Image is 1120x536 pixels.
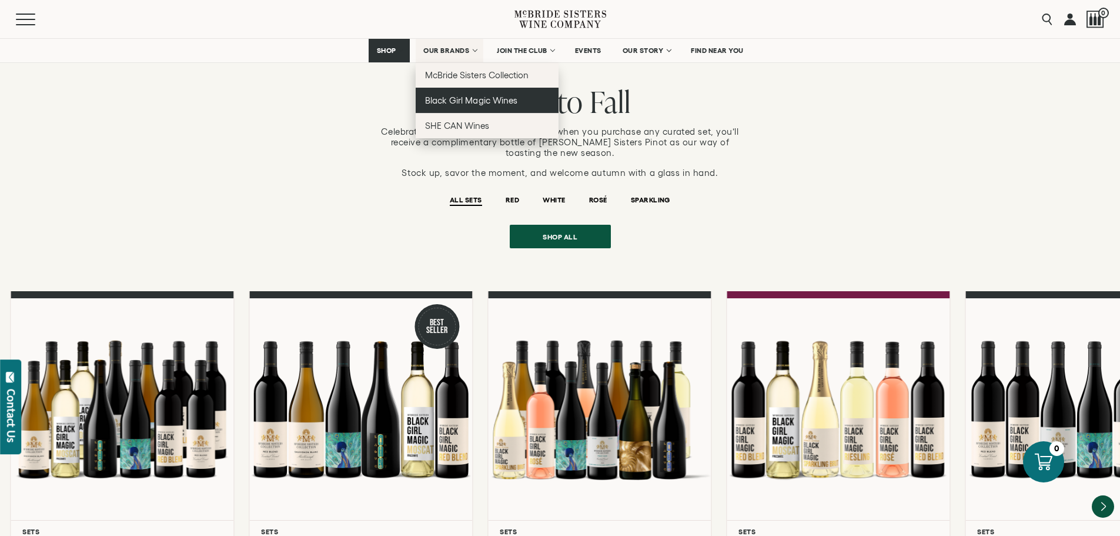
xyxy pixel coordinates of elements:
a: McBride Sisters Collection [416,62,559,88]
div: 0 [1049,441,1064,456]
h6: Sets [500,528,699,535]
span: SHE CAN Wines [425,121,489,131]
a: Shop all [510,225,611,248]
a: SHE CAN Wines [416,113,559,138]
a: OUR STORY [615,39,678,62]
span: Fall [590,81,631,122]
button: SPARKLING [631,196,670,206]
span: FIND NEAR YOU [691,46,744,55]
span: 0 [1098,8,1109,18]
span: Black Girl Magic Wines [425,95,517,105]
button: Next [1092,495,1114,518]
a: EVENTS [567,39,609,62]
a: JOIN THE CLUB [489,39,561,62]
a: SHOP [369,39,410,62]
span: Shop all [522,225,598,248]
button: ALL SETS [450,196,482,206]
p: Celebrate fall in style. For a limited time, when you purchase any curated set, you’ll receive a ... [372,126,748,158]
span: SHOP [376,46,396,55]
a: Black Girl Magic Wines [416,88,559,113]
div: Contact Us [5,389,17,442]
span: EVENTS [575,46,601,55]
p: Stock up, savor the moment, and welcome autumn with a glass in hand. [372,168,748,178]
button: ROSÉ [589,196,607,206]
h6: Sets [261,528,460,535]
h6: Sets [738,528,938,535]
h6: Sets [22,528,222,535]
span: OUR BRANDS [423,46,469,55]
button: Mobile Menu Trigger [16,14,58,25]
span: McBride Sisters Collection [425,70,529,80]
button: WHITE [543,196,565,206]
span: OUR STORY [623,46,664,55]
a: FIND NEAR YOU [683,39,751,62]
span: JOIN THE CLUB [497,46,547,55]
a: OUR BRANDS [416,39,483,62]
button: RED [506,196,519,206]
